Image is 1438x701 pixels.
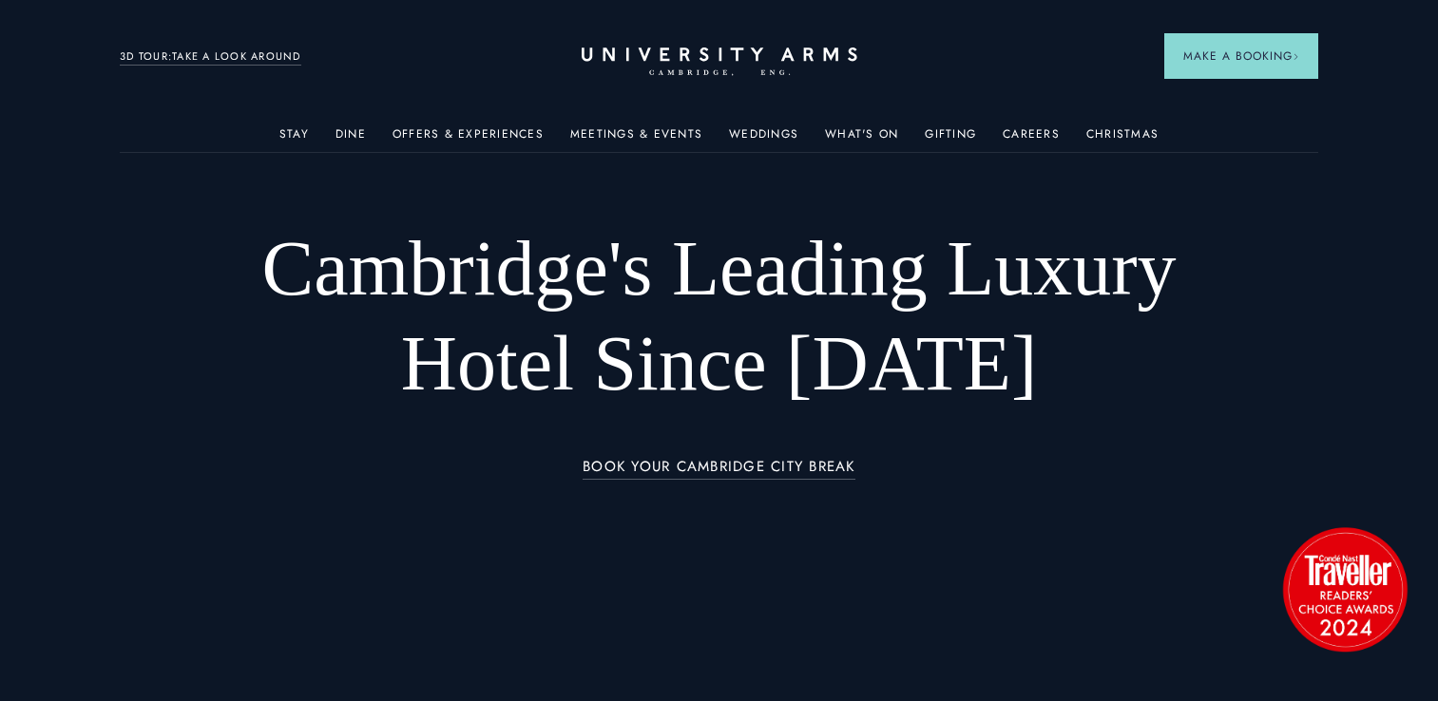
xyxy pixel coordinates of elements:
span: Make a Booking [1183,47,1299,65]
a: Weddings [729,127,798,152]
a: Meetings & Events [570,127,702,152]
button: Make a BookingArrow icon [1164,33,1318,79]
a: Careers [1003,127,1060,152]
a: Home [582,47,857,77]
a: Gifting [925,127,976,152]
a: 3D TOUR:TAKE A LOOK AROUND [120,48,301,66]
a: Dine [336,127,366,152]
a: BOOK YOUR CAMBRIDGE CITY BREAK [583,459,855,481]
img: image-2524eff8f0c5d55edbf694693304c4387916dea5-1501x1501-png [1274,518,1416,660]
a: Christmas [1086,127,1159,152]
h1: Cambridge's Leading Luxury Hotel Since [DATE] [240,221,1198,411]
a: Offers & Experiences [393,127,544,152]
img: Arrow icon [1293,53,1299,60]
a: Stay [279,127,309,152]
a: What's On [825,127,898,152]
